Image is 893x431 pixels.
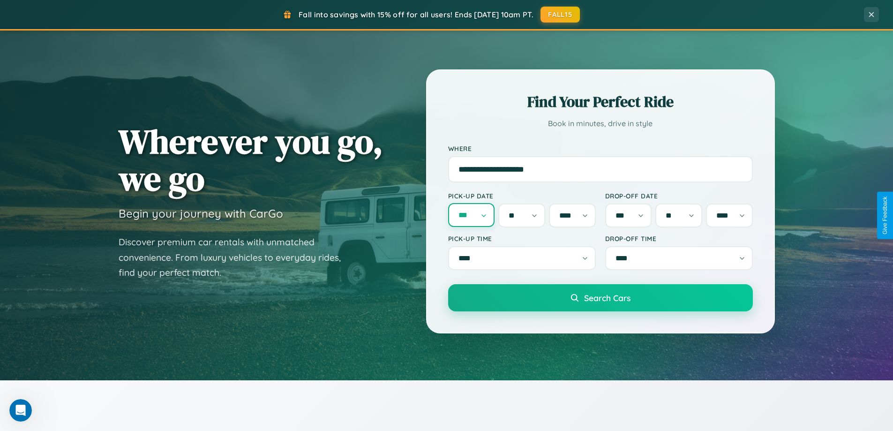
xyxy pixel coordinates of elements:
[448,284,753,311] button: Search Cars
[605,234,753,242] label: Drop-off Time
[448,144,753,152] label: Where
[882,197,888,234] div: Give Feedback
[448,192,596,200] label: Pick-up Date
[584,293,630,303] span: Search Cars
[448,91,753,112] h2: Find Your Perfect Ride
[119,206,283,220] h3: Begin your journey with CarGo
[299,10,533,19] span: Fall into savings with 15% off for all users! Ends [DATE] 10am PT.
[605,192,753,200] label: Drop-off Date
[119,123,383,197] h1: Wherever you go, we go
[540,7,580,23] button: FALL15
[448,234,596,242] label: Pick-up Time
[448,117,753,130] p: Book in minutes, drive in style
[119,234,353,280] p: Discover premium car rentals with unmatched convenience. From luxury vehicles to everyday rides, ...
[9,399,32,422] iframe: Intercom live chat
